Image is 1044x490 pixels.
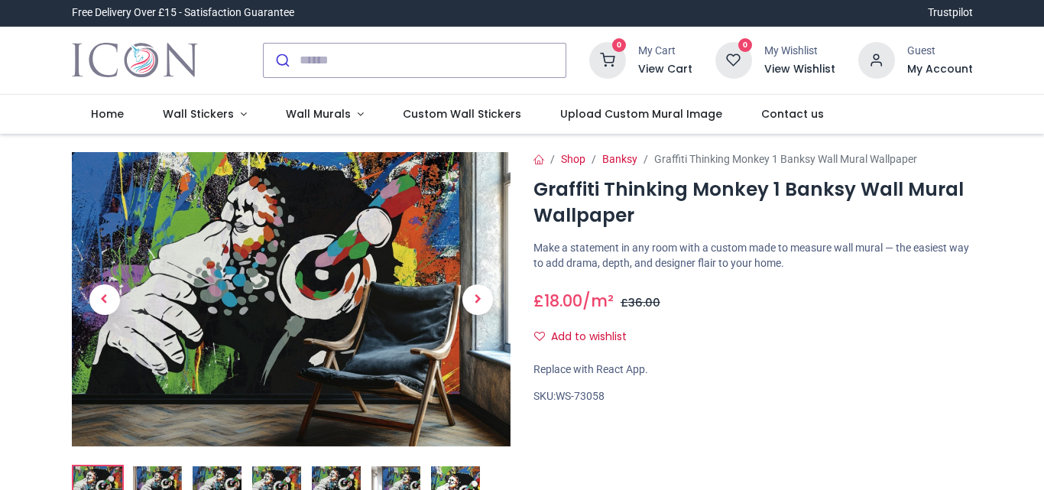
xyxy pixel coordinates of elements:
div: My Wishlist [764,44,835,59]
button: Submit [264,44,300,77]
span: 36.00 [628,295,660,310]
div: Replace with React App. [533,362,973,378]
button: Add to wishlistAdd to wishlist [533,324,640,350]
sup: 0 [612,38,627,53]
a: Shop [561,153,585,165]
i: Add to wishlist [534,331,545,342]
div: Guest [907,44,973,59]
span: Contact us [761,106,824,122]
a: Wall Murals [266,95,383,135]
span: /m² [582,290,614,312]
span: WS-73058 [556,390,605,402]
span: £ [533,290,582,312]
a: Logo of Icon Wall Stickers [72,39,198,82]
span: Custom Wall Stickers [403,106,521,122]
a: Previous [72,196,138,402]
span: £ [621,295,660,310]
span: Next [462,284,493,315]
a: Trustpilot [928,5,973,21]
span: Graffiti Thinking Monkey 1 Banksy Wall Mural Wallpaper [654,153,917,165]
a: Next [445,196,511,402]
a: View Wishlist [764,62,835,77]
h1: Graffiti Thinking Monkey 1 Banksy Wall Mural Wallpaper [533,177,973,229]
img: Icon Wall Stickers [72,39,198,82]
a: 0 [715,53,752,65]
div: SKU: [533,389,973,404]
span: 18.00 [544,290,582,312]
div: Free Delivery Over £15 - Satisfaction Guarantee [72,5,294,21]
a: My Account [907,62,973,77]
a: Wall Stickers [144,95,267,135]
a: Banksy [602,153,637,165]
div: My Cart [638,44,692,59]
a: View Cart [638,62,692,77]
span: Previous [89,284,120,315]
p: Make a statement in any room with a custom made to measure wall mural — the easiest way to add dr... [533,241,973,271]
span: Home [91,106,124,122]
sup: 0 [738,38,753,53]
span: Wall Stickers [163,106,234,122]
span: Wall Murals [286,106,351,122]
span: Upload Custom Mural Image [560,106,722,122]
img: Graffiti Thinking Monkey 1 Banksy Wall Mural Wallpaper [72,152,511,446]
a: 0 [589,53,626,65]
